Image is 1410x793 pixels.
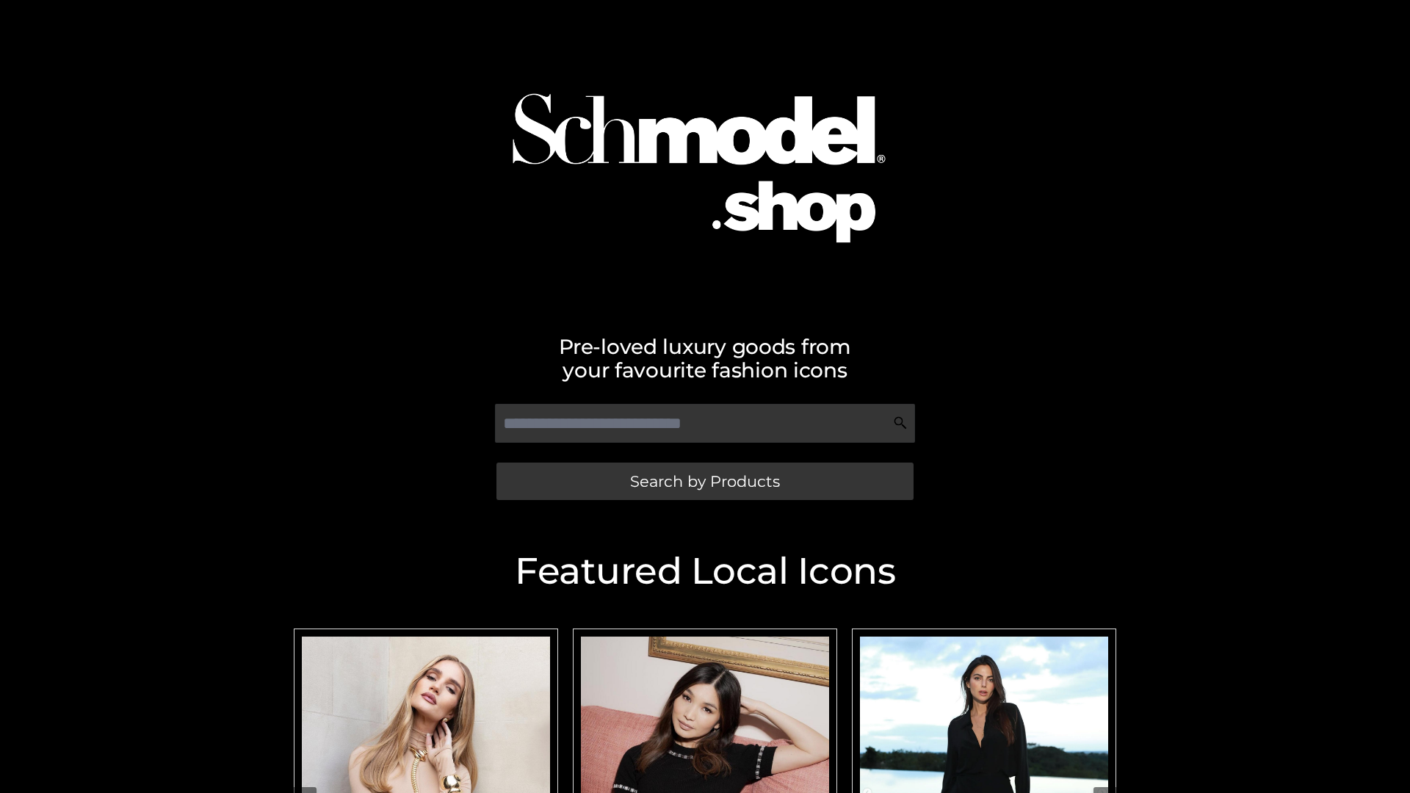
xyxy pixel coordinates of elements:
span: Search by Products [630,474,780,489]
img: Search Icon [893,416,908,430]
a: Search by Products [496,463,914,500]
h2: Pre-loved luxury goods from your favourite fashion icons [286,335,1124,382]
h2: Featured Local Icons​ [286,553,1124,590]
